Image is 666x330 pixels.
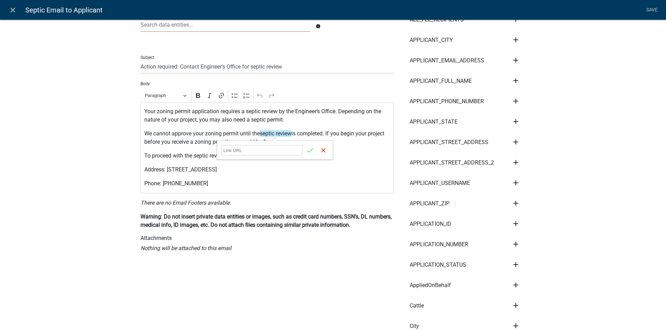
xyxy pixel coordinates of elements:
[260,130,291,137] span: septic review
[512,138,520,146] i: add
[410,242,468,247] span: APPLICATION_NUMBER
[512,36,520,44] i: add
[144,107,390,124] p: Your zoning permit application requires a septic review by the Engineer’s Office. Depending on th...
[140,102,394,193] div: Editor editing area: main. Press Alt+0 for help.
[643,3,660,17] a: Save
[144,179,390,188] p: Phone: [PHONE_NUMBER]
[410,180,470,186] span: APPLICANT_USERNAME
[512,322,520,330] i: add
[9,6,17,14] i: close
[140,18,310,32] input: Search data entities...
[25,3,103,17] span: Septic Email to Applicant
[142,90,190,101] button: Paragraph, Heading
[512,220,520,228] i: add
[144,130,390,146] p: We cannot approve your zoning permit until the is completed. If you begin your project before you...
[410,78,472,84] span: APPLICANT_FULL_NAME
[512,179,520,187] i: add
[410,58,484,63] span: APPLICANT_EMAIL_ADDRESS
[410,283,451,288] span: AppliedOnBehalf
[512,77,520,85] i: add
[144,166,390,174] p: Address: [STREET_ADDRESS]
[512,240,520,248] i: add
[140,199,231,206] i: There are no Email Footers available.
[512,260,520,269] i: add
[140,245,231,251] i: Nothing will be attached to this email
[410,160,494,166] span: APPLICANT_STREET_ADDRESS_2
[512,199,520,207] i: add
[512,117,520,126] i: add
[410,17,464,23] span: ALL_FEE_RECIPIENTS
[410,99,484,104] span: APPLICANT_PHONE_NUMBER
[512,301,520,310] i: add
[410,221,451,227] span: APPLICATION_ID
[145,91,181,100] span: Paragraph
[316,24,321,29] i: info
[410,262,466,268] span: APPLICATION_STATUS
[140,213,394,229] p: Warning: Do not insert private data entities or images, such as credit card numbers, SSN’s, DL nu...
[140,82,150,86] label: Body
[512,56,520,64] i: add
[410,303,424,309] span: Cattle
[410,37,453,43] span: APPLICANT_CITY
[512,158,520,167] i: add
[140,89,394,102] div: Editor toolbar
[410,119,458,125] span: APPLICANT_STATE
[512,281,520,289] i: add
[410,201,450,206] span: APPLICANT_ZIP
[140,235,394,241] h6: Attachments
[410,140,488,145] span: APPLICANT_STREET_ADDRESS
[410,323,419,329] span: City
[512,97,520,105] i: add
[144,152,390,160] p: To proceed with the septic review, please call or stop by the Engineer’s Office.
